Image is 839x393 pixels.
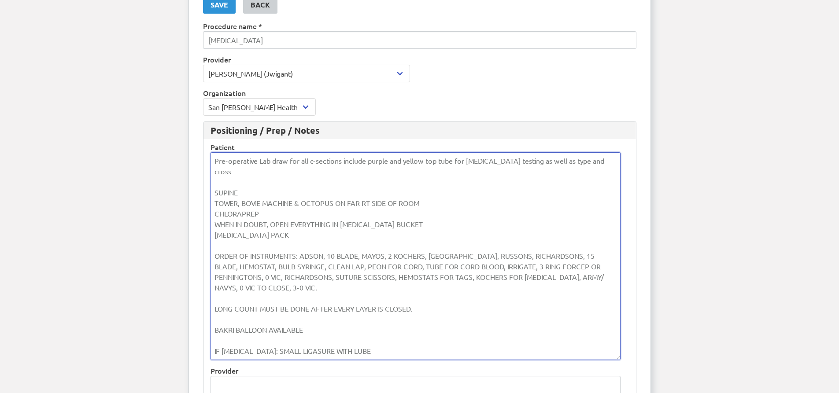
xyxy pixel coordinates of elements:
[203,88,636,98] label: Organization
[211,142,629,152] label: Patient
[203,54,636,65] label: Provider
[203,121,636,140] div: Positioning / Prep / Notes
[203,21,636,31] label: Procedure name *
[211,365,629,376] label: Provider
